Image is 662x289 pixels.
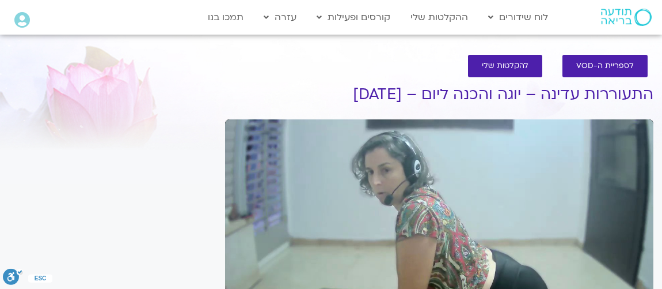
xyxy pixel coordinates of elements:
a: ההקלטות שלי [405,6,474,28]
a: לספריית ה-VOD [562,55,648,77]
a: עזרה [258,6,302,28]
a: קורסים ופעילות [311,6,396,28]
span: להקלטות שלי [482,62,528,70]
span: לספריית ה-VOD [576,62,634,70]
h1: התעוררות עדינה – יוגה והכנה ליום – [DATE] [225,86,653,103]
img: תודעה בריאה [601,9,652,26]
a: להקלטות שלי [468,55,542,77]
a: לוח שידורים [482,6,554,28]
a: תמכו בנו [202,6,249,28]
